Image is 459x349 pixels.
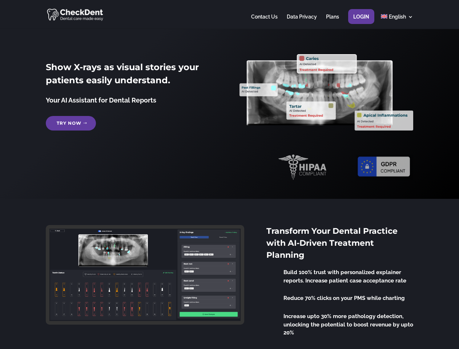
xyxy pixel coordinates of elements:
a: Data Privacy [287,14,317,28]
span: Increase upto 30% more pathology detection, unlocking the potential to boost revenue by upto 20% [283,313,413,336]
a: Try Now [46,116,96,131]
span: English [389,14,406,20]
span: Build 100% trust with personalized explainer reports. Increase patient case acceptance rate [283,269,406,284]
span: Your AI Assistant for Dental Reports [46,96,156,104]
a: English [381,14,413,28]
span: Transform Your Dental Practice with AI-Driven Treatment Planning [266,226,398,260]
span: Reduce 70% clicks on your PMS while charting [283,295,405,301]
a: Contact Us [251,14,278,28]
img: X_Ray_annotated [239,54,413,131]
h2: Show X-rays as visual stories your patients easily understand. [46,61,219,91]
img: CheckDent AI [47,7,104,21]
a: Plans [326,14,339,28]
a: Login [353,14,369,28]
